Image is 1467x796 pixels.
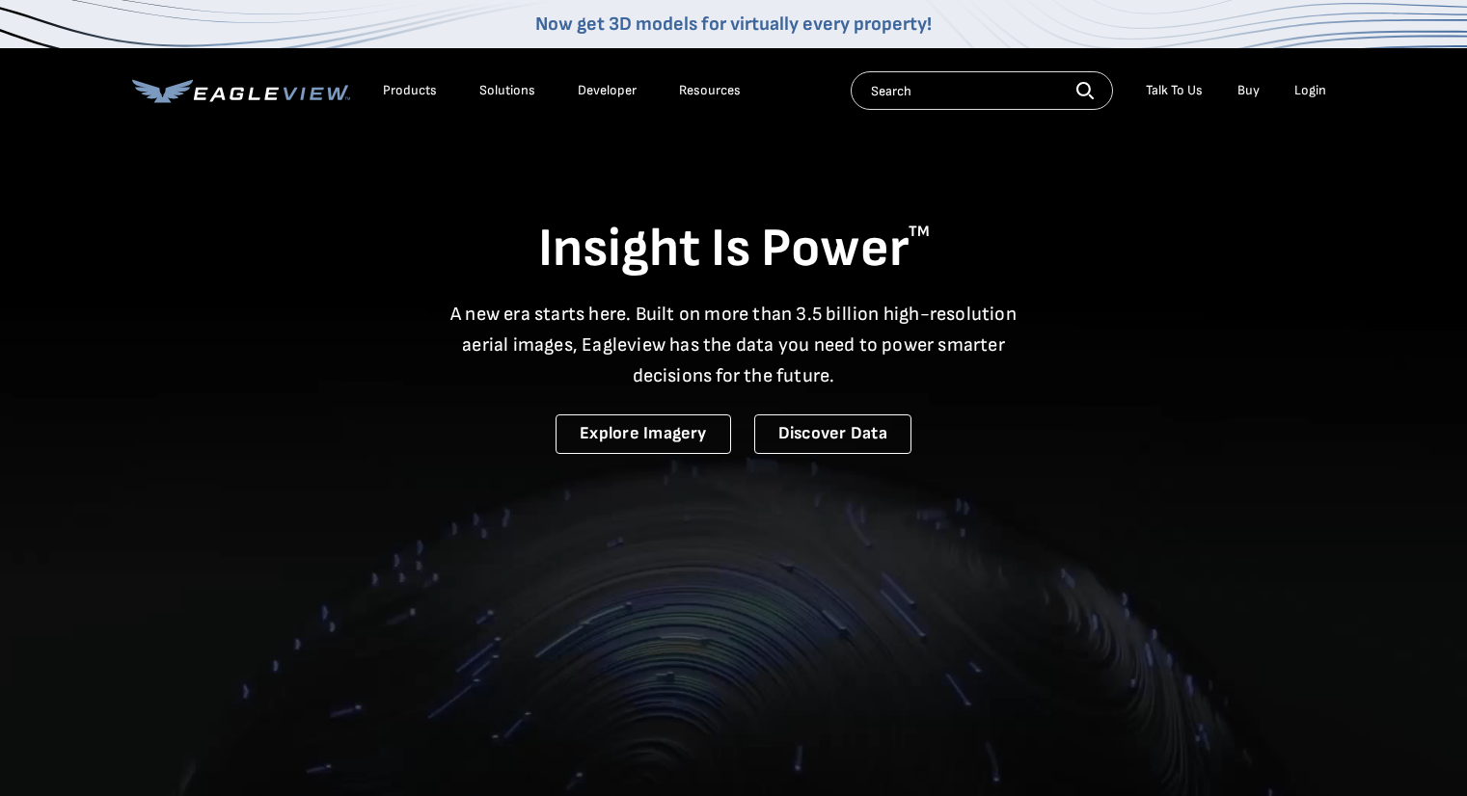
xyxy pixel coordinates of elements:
[132,216,1336,283] h1: Insight Is Power
[479,82,535,99] div: Solutions
[578,82,637,99] a: Developer
[909,223,930,241] sup: TM
[754,414,911,454] a: Discover Data
[1237,82,1260,99] a: Buy
[1294,82,1326,99] div: Login
[383,82,437,99] div: Products
[535,13,932,36] a: Now get 3D models for virtually every property!
[679,82,741,99] div: Resources
[439,299,1029,391] p: A new era starts here. Built on more than 3.5 billion high-resolution aerial images, Eagleview ha...
[851,71,1113,110] input: Search
[1146,82,1203,99] div: Talk To Us
[556,414,731,454] a: Explore Imagery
